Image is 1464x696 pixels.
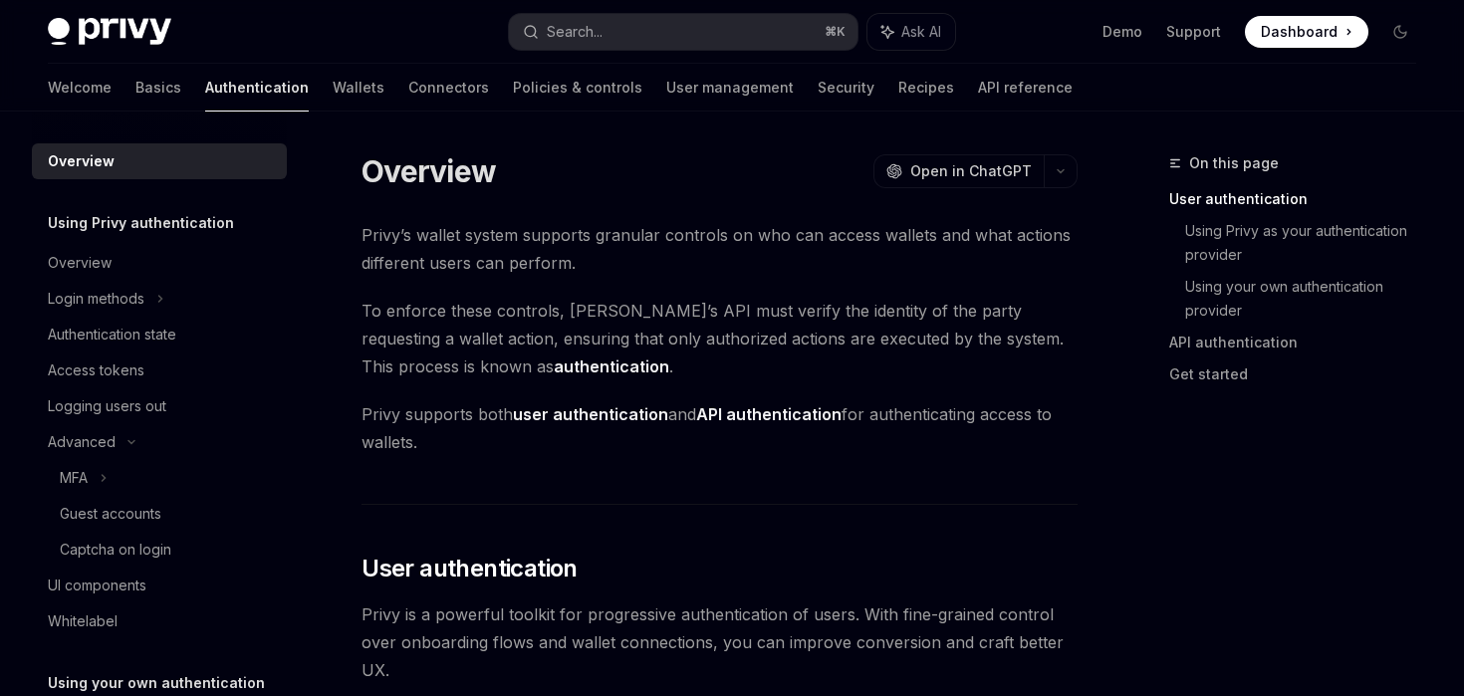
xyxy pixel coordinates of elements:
button: Open in ChatGPT [873,154,1044,188]
span: To enforce these controls, [PERSON_NAME]’s API must verify the identity of the party requesting a... [362,297,1078,380]
div: Login methods [48,287,144,311]
span: On this page [1189,151,1279,175]
button: Ask AI [867,14,955,50]
strong: authentication [554,356,669,376]
strong: API authentication [696,404,842,424]
div: Whitelabel [48,609,118,633]
a: API reference [978,64,1073,112]
a: Overview [32,245,287,281]
a: Policies & controls [513,64,642,112]
a: Basics [135,64,181,112]
div: Access tokens [48,358,144,382]
button: Search...⌘K [509,14,856,50]
div: Overview [48,149,115,173]
div: Authentication state [48,323,176,347]
div: Overview [48,251,112,275]
img: dark logo [48,18,171,46]
span: Ask AI [901,22,941,42]
div: Advanced [48,430,116,454]
div: Captcha on login [60,538,171,562]
a: Welcome [48,64,112,112]
div: MFA [60,466,88,490]
a: Wallets [333,64,384,112]
a: Using Privy as your authentication provider [1185,215,1432,271]
a: Whitelabel [32,603,287,639]
h5: Using Privy authentication [48,211,234,235]
a: Dashboard [1245,16,1368,48]
div: UI components [48,574,146,597]
a: Logging users out [32,388,287,424]
span: Privy’s wallet system supports granular controls on who can access wallets and what actions diffe... [362,221,1078,277]
a: Using your own authentication provider [1185,271,1432,327]
a: Overview [32,143,287,179]
a: User management [666,64,794,112]
span: User authentication [362,553,578,584]
h1: Overview [362,153,496,189]
span: Privy is a powerful toolkit for progressive authentication of users. With fine-grained control ov... [362,600,1078,684]
a: Captcha on login [32,532,287,568]
a: Access tokens [32,352,287,388]
a: Recipes [898,64,954,112]
span: Open in ChatGPT [910,161,1032,181]
button: Toggle dark mode [1384,16,1416,48]
a: Get started [1169,358,1432,390]
a: Connectors [408,64,489,112]
a: Authentication [205,64,309,112]
span: ⌘ K [825,24,846,40]
a: Guest accounts [32,496,287,532]
a: User authentication [1169,183,1432,215]
a: API authentication [1169,327,1432,358]
h5: Using your own authentication [48,671,265,695]
a: Demo [1102,22,1142,42]
div: Logging users out [48,394,166,418]
span: Dashboard [1261,22,1338,42]
a: Authentication state [32,317,287,352]
a: UI components [32,568,287,603]
span: Privy supports both and for authenticating access to wallets. [362,400,1078,456]
div: Search... [547,20,603,44]
div: Guest accounts [60,502,161,526]
strong: user authentication [513,404,668,424]
a: Support [1166,22,1221,42]
a: Security [818,64,874,112]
